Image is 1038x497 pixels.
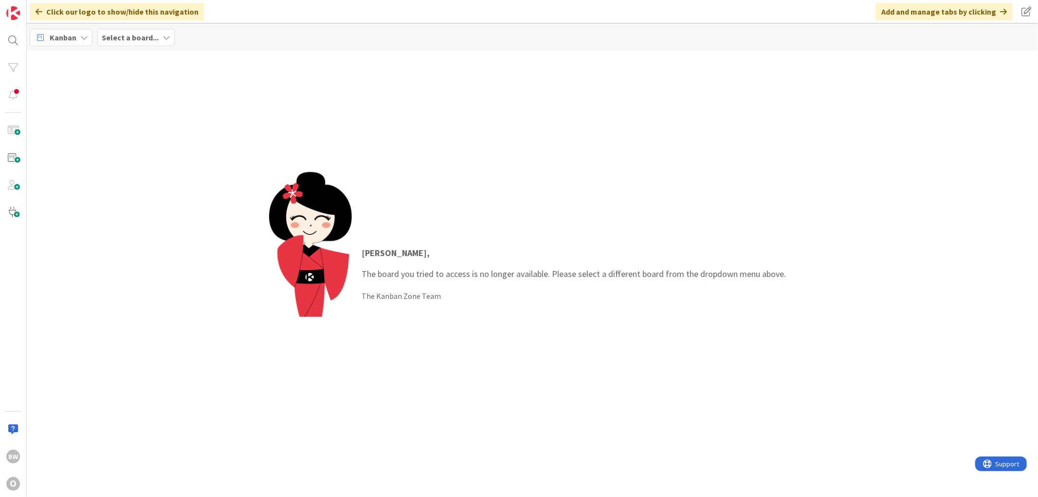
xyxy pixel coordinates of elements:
[6,6,20,20] img: Visit kanbanzone.com
[362,290,786,302] div: The Kanban Zone Team
[6,477,20,491] div: O
[6,450,20,463] div: BW
[362,246,786,280] p: The board you tried to access is no longer available. Please select a different board from the dr...
[20,1,44,13] span: Support
[362,247,430,258] strong: [PERSON_NAME] ,
[30,3,204,20] div: Click our logo to show/hide this navigation
[50,32,76,43] span: Kanban
[875,3,1013,20] div: Add and manage tabs by clicking
[102,33,159,42] b: Select a board...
